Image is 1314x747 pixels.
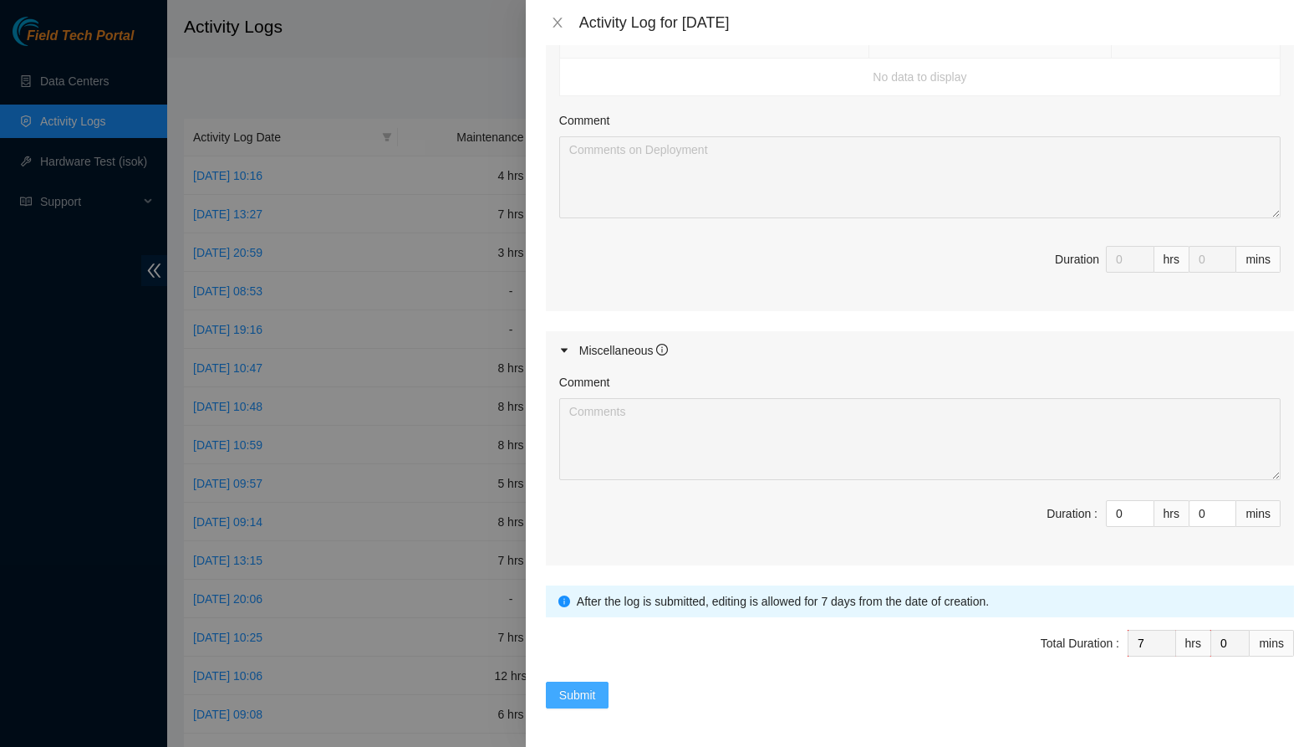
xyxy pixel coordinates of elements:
div: Duration : [1047,504,1098,523]
button: Submit [546,682,609,709]
label: Comment [559,111,610,130]
textarea: Comment [559,398,1281,480]
span: Submit [559,686,596,704]
span: caret-right [559,345,569,356]
label: Comment [559,373,610,391]
button: Close [546,15,569,31]
div: Total Duration : [1041,634,1119,652]
div: After the log is submitted, editing is allowed for 7 days from the date of creation. [577,592,1281,611]
span: close [551,16,564,29]
span: info-circle [656,344,668,356]
span: info-circle [558,596,570,607]
td: No data to display [560,59,1281,96]
div: Miscellaneous info-circle [546,331,1294,370]
div: Duration [1055,250,1099,269]
div: Activity Log for [DATE] [579,13,1294,32]
div: hrs [1154,246,1189,273]
div: hrs [1176,630,1211,657]
div: mins [1236,500,1281,527]
div: hrs [1154,500,1189,527]
div: mins [1236,246,1281,273]
textarea: Comment [559,136,1281,218]
div: Miscellaneous [579,341,669,360]
div: mins [1250,630,1294,657]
